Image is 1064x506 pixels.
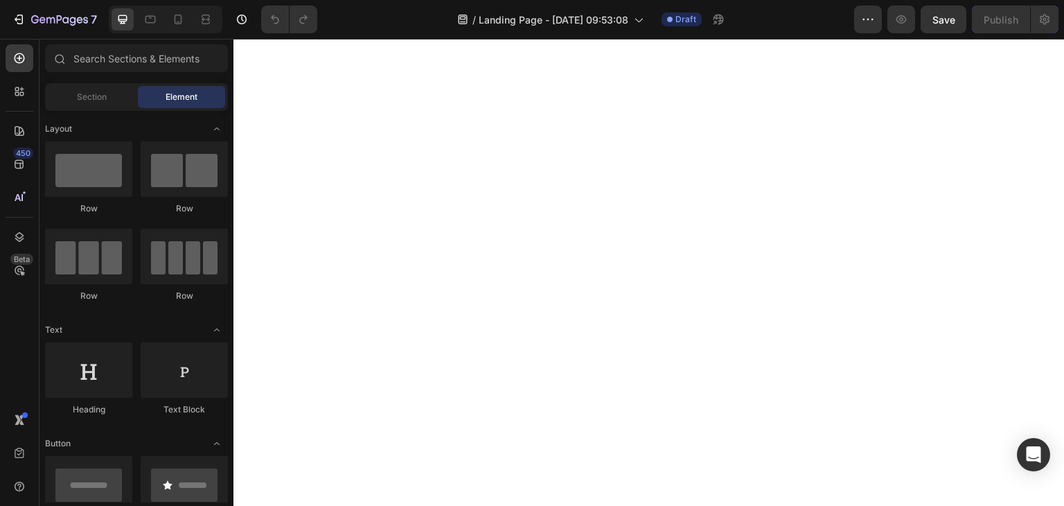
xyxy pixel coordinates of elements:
[972,6,1030,33] button: Publish
[206,433,228,455] span: Toggle open
[45,123,72,135] span: Layout
[261,6,317,33] div: Undo/Redo
[10,254,33,265] div: Beta
[6,6,103,33] button: 7
[77,91,107,103] span: Section
[141,403,228,416] div: Text Block
[45,44,228,72] input: Search Sections & Elements
[141,290,228,302] div: Row
[141,202,228,215] div: Row
[45,403,132,416] div: Heading
[479,12,628,27] span: Landing Page - [DATE] 09:53:08
[206,319,228,341] span: Toggle open
[13,148,33,159] div: 450
[91,11,97,28] p: 7
[45,202,132,215] div: Row
[984,12,1018,27] div: Publish
[921,6,966,33] button: Save
[932,14,955,26] span: Save
[45,324,62,336] span: Text
[166,91,197,103] span: Element
[1017,438,1050,471] div: Open Intercom Messenger
[472,12,476,27] span: /
[675,13,696,26] span: Draft
[206,118,228,140] span: Toggle open
[45,290,132,302] div: Row
[45,437,71,450] span: Button
[233,39,1064,506] iframe: Design area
